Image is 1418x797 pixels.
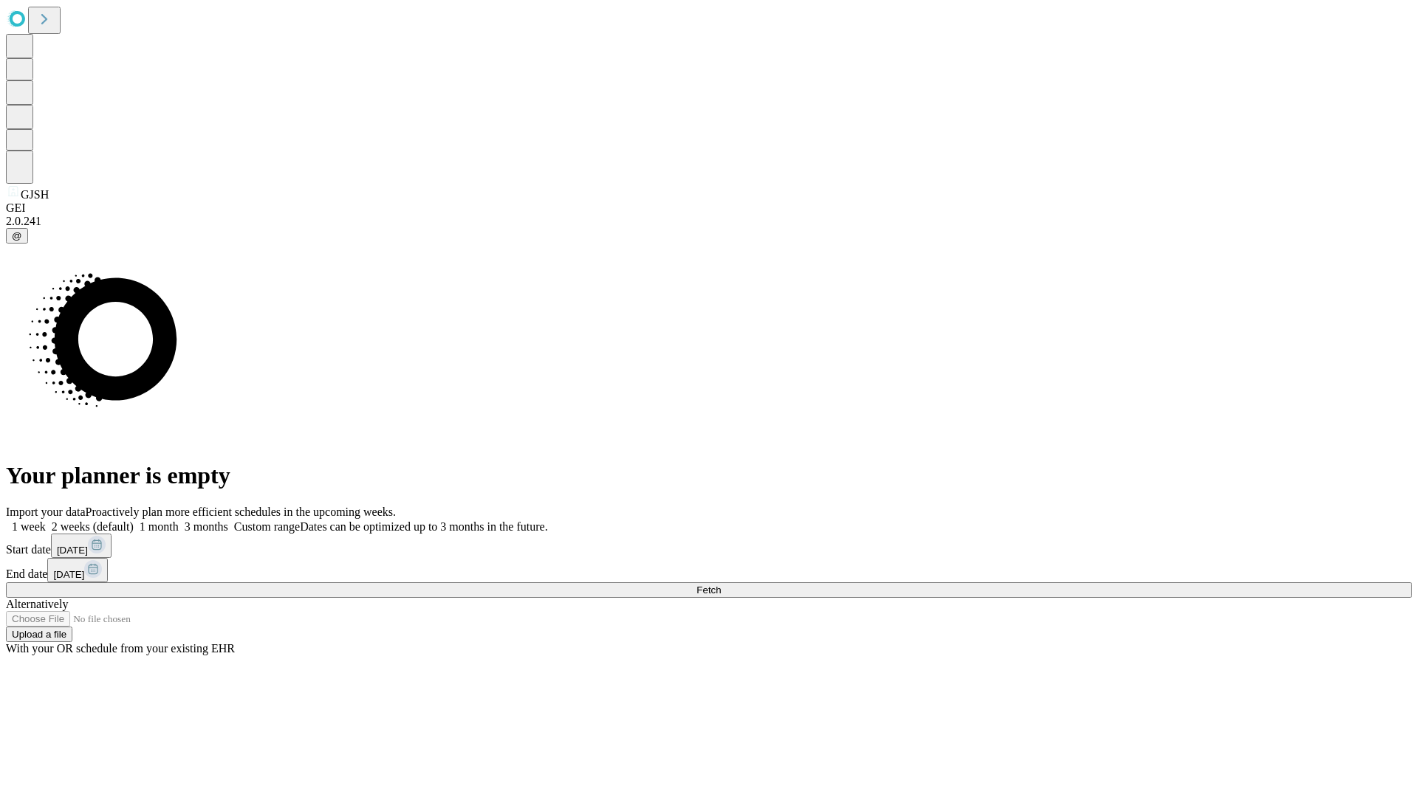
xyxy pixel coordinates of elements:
button: [DATE] [51,534,112,558]
span: Import your data [6,506,86,518]
span: @ [12,230,22,241]
span: 2 weeks (default) [52,520,134,533]
span: [DATE] [53,569,84,580]
span: 1 month [140,520,179,533]
span: [DATE] [57,545,88,556]
span: With your OR schedule from your existing EHR [6,642,235,655]
span: Alternatively [6,598,68,610]
span: GJSH [21,188,49,201]
h1: Your planner is empty [6,462,1412,489]
span: 3 months [185,520,228,533]
button: Upload a file [6,627,72,642]
div: Start date [6,534,1412,558]
button: Fetch [6,582,1412,598]
span: 1 week [12,520,46,533]
span: Custom range [234,520,300,533]
span: Fetch [696,584,721,596]
button: [DATE] [47,558,108,582]
span: Dates can be optimized up to 3 months in the future. [300,520,547,533]
button: @ [6,228,28,244]
div: 2.0.241 [6,215,1412,228]
div: GEI [6,201,1412,215]
div: End date [6,558,1412,582]
span: Proactively plan more efficient schedules in the upcoming weeks. [86,506,396,518]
